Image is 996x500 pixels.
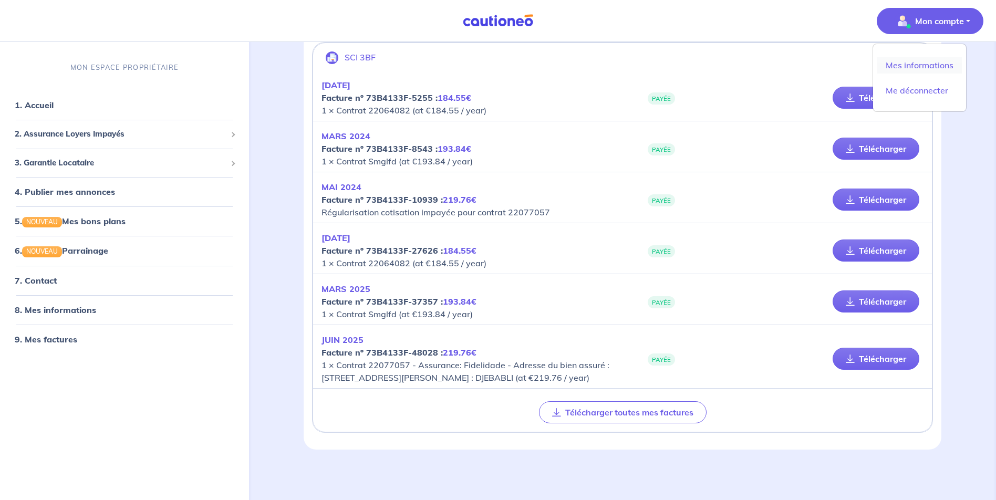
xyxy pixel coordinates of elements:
[321,245,476,256] strong: Facture nº 73B4133F-27626 :
[833,348,919,370] a: Télécharger
[321,283,622,320] p: 1 × Contrat Smglfd (at €193.84 / year)
[877,8,983,34] button: illu_account_valid_menu.svgMon compte
[648,296,675,308] span: PAYÉE
[833,87,919,109] a: Télécharger
[321,334,622,384] p: 1 × Contrat 22077057 - Assurance: Fidelidade - Adresse du bien assuré : [STREET_ADDRESS][PERSON_N...
[833,239,919,262] a: Télécharger
[321,92,471,103] strong: Facture nº 73B4133F-5255 :
[877,82,962,99] a: Me déconnecter
[345,53,376,62] p: SCI 3BF
[443,194,476,205] em: 219.76€
[894,13,911,29] img: illu_account_valid_menu.svg
[833,189,919,211] a: Télécharger
[4,181,245,202] div: 4. Publier mes annonces
[873,44,967,112] div: illu_account_valid_menu.svgMon compte
[438,143,471,154] em: 193.84€
[833,138,919,160] a: Télécharger
[326,51,338,64] img: illu_company.svg
[321,233,350,243] em: [DATE]
[648,194,675,206] span: PAYÉE
[4,299,245,320] div: 8. Mes informations
[15,245,108,256] a: 6.NOUVEAUParrainage
[15,305,96,315] a: 8. Mes informations
[4,329,245,350] div: 9. Mes factures
[459,14,537,27] img: Cautioneo
[15,186,115,197] a: 4. Publier mes annonces
[321,79,622,117] p: 1 × Contrat 22064082 (at €184.55 / year)
[321,335,364,345] em: JUIN 2025
[15,334,77,345] a: 9. Mes factures
[443,347,476,358] em: 219.76€
[648,245,675,257] span: PAYÉE
[4,211,245,232] div: 5.NOUVEAUMes bons plans
[438,92,471,103] em: 184.55€
[915,15,964,27] p: Mon compte
[648,353,675,366] span: PAYÉE
[15,157,226,169] span: 3. Garantie Locataire
[4,95,245,116] div: 1. Accueil
[321,232,622,269] p: 1 × Contrat 22064082 (at €184.55 / year)
[4,124,245,144] div: 2. Assurance Loyers Impayés
[321,284,370,294] em: MARS 2025
[321,80,350,90] em: [DATE]
[321,130,622,168] p: 1 × Contrat Smglfd (at €193.84 / year)
[15,100,54,110] a: 1. Accueil
[4,153,245,173] div: 3. Garantie Locataire
[321,143,471,154] strong: Facture nº 73B4133F-8543 :
[321,194,476,205] strong: Facture nº 73B4133F-10939 :
[321,131,370,141] em: MARS 2024
[321,182,361,192] em: MAI 2024
[15,275,57,286] a: 7. Contact
[443,245,476,256] em: 184.55€
[443,296,476,307] em: 193.84€
[833,290,919,312] a: Télécharger
[4,270,245,291] div: 7. Contact
[877,57,962,74] a: Mes informations
[321,347,476,358] strong: Facture nº 73B4133F-48028 :
[539,401,707,423] button: Télécharger toutes mes factures
[70,62,179,72] p: MON ESPACE PROPRIÉTAIRE
[15,216,126,226] a: 5.NOUVEAUMes bons plans
[15,128,226,140] span: 2. Assurance Loyers Impayés
[648,92,675,105] span: PAYÉE
[313,45,932,70] button: SCI 3BF
[648,143,675,155] span: PAYÉE
[321,181,622,218] p: Régularisation cotisation impayée pour contrat 22077057
[4,240,245,261] div: 6.NOUVEAUParrainage
[321,296,476,307] strong: Facture nº 73B4133F-37357 :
